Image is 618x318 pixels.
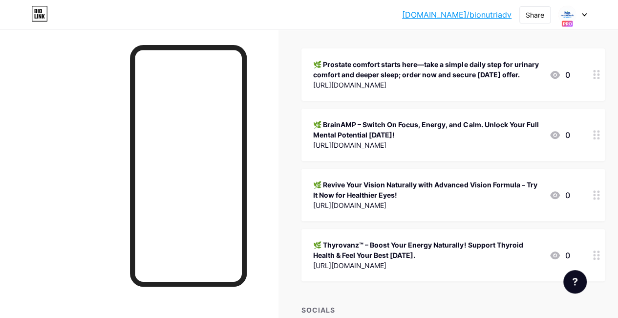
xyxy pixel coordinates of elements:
[549,129,570,141] div: 0
[558,5,576,24] img: leanlifetonic
[549,69,570,81] div: 0
[313,260,541,271] div: [URL][DOMAIN_NAME]
[526,10,544,20] div: Share
[549,250,570,261] div: 0
[549,189,570,201] div: 0
[313,80,541,90] div: [URL][DOMAIN_NAME]
[313,140,541,150] div: [URL][DOMAIN_NAME]
[313,180,541,200] div: 🌿 Revive Your Vision Naturally with Advanced Vision Formula – Try It Now for Healthier Eyes!
[402,9,511,21] a: [DOMAIN_NAME]/bionutriadv
[313,200,541,210] div: [URL][DOMAIN_NAME]
[313,240,541,260] div: 🌿 Thyrovanz™ – Boost Your Energy Naturally! Support Thyroid Health & Feel Your Best [DATE].
[313,119,541,140] div: 🌿 BrainAMP – Switch On Focus, Energy, and Calm. Unlock Your Full Mental Potential [DATE]!
[301,305,605,315] div: SOCIALS
[313,59,541,80] div: 🌿 Prostate comfort starts here—take a simple daily step for urinary comfort and deeper sleep; ord...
